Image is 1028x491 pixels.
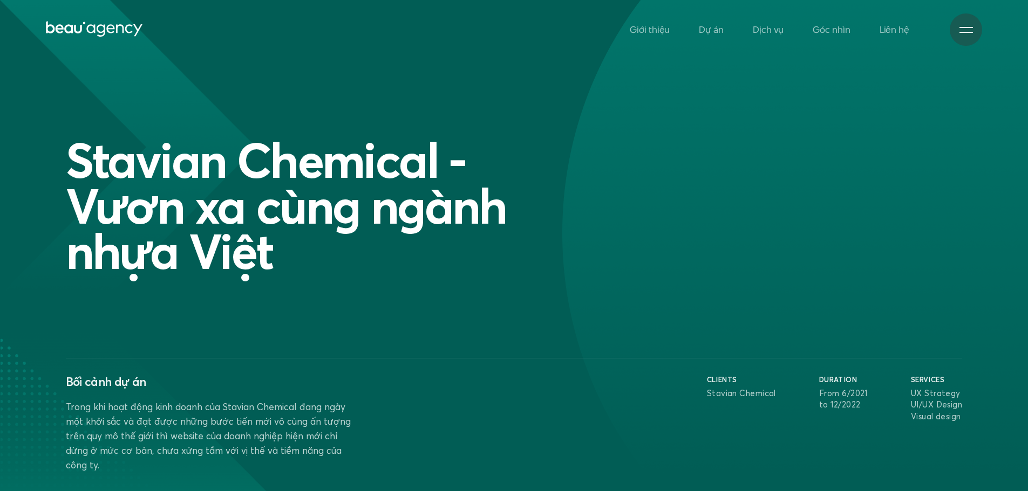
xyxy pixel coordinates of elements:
[911,375,962,385] span: SERVICES
[66,375,358,389] h2: Bối cảnh dự án
[66,137,584,274] h1: Stavian Chemical - Vươn xa cùng ngành nhựa Việt
[707,375,776,385] span: CLIENTS
[707,388,776,399] p: Stavian Chemical
[819,375,868,385] span: DURATION
[66,399,358,472] p: Trong khi hoạt động kinh doanh của Stavian Chemical đang ngày một khởi sắc và đạt được những bước...
[911,388,962,423] p: UX Strategy UI/UX Design Visual design
[819,388,868,411] p: From 6/2021 to 12/2022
